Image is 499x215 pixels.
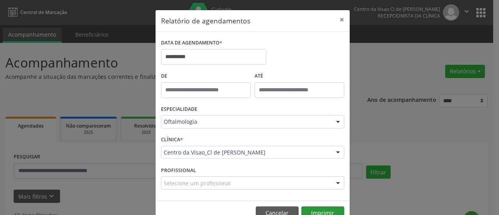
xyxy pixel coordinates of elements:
[164,179,231,187] span: Selecione um profissional
[334,10,350,29] button: Close
[161,16,250,26] h5: Relatório de agendamentos
[161,70,251,82] label: De
[161,134,183,146] label: CLÍNICA
[161,103,197,115] label: ESPECIALIDADE
[164,149,328,156] span: Centro da Visao_Cl de [PERSON_NAME]
[255,70,344,82] label: ATÉ
[161,37,222,49] label: DATA DE AGENDAMENTO
[161,164,196,176] label: PROFISSIONAL
[164,118,328,126] span: Oftalmologia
